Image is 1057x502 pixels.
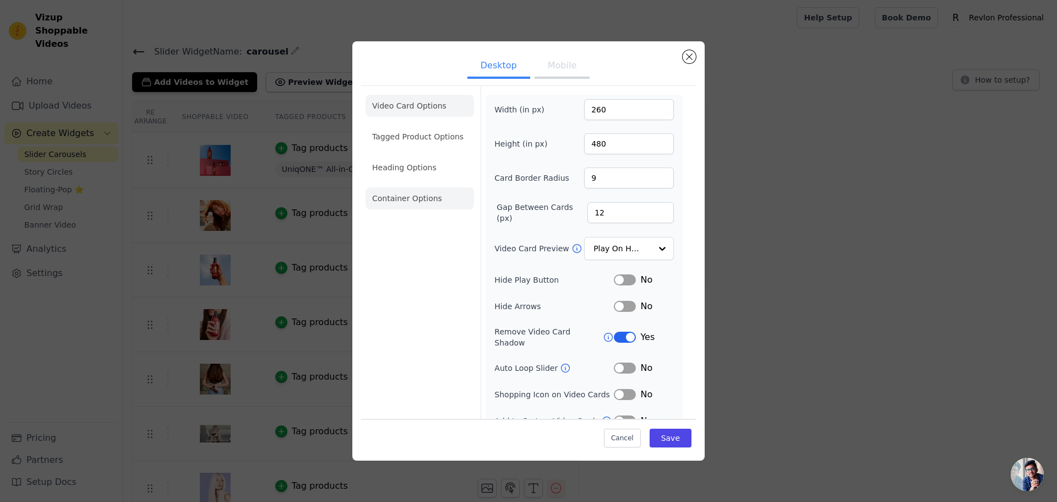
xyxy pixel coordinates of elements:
li: Heading Options [366,156,474,179]
div: Open chat [1011,458,1044,491]
li: Container Options [366,187,474,209]
label: Height (in px) [494,138,554,149]
span: No [640,361,652,375]
li: Tagged Product Options [366,126,474,148]
label: Video Card Preview [494,243,571,254]
button: Cancel [604,429,641,447]
span: No [640,273,652,287]
button: Close modal [683,50,696,63]
label: Hide Play Button [494,274,614,285]
label: Auto Loop Slider [494,363,560,374]
label: Hide Arrows [494,301,614,312]
label: Width (in px) [494,104,554,115]
span: No [640,414,652,428]
label: Shopping Icon on Video Cards [494,389,614,400]
label: Card Border Radius [494,172,569,183]
span: Yes [640,331,655,344]
label: Add to Cart on Video Cards [494,415,601,427]
button: Mobile [535,55,590,79]
li: Video Card Options [366,95,474,117]
span: No [640,388,652,401]
button: Save [650,429,691,447]
button: Desktop [467,55,530,79]
label: Gap Between Cards (px) [497,202,587,224]
span: No [640,300,652,313]
label: Remove Video Card Shadow [494,326,603,348]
